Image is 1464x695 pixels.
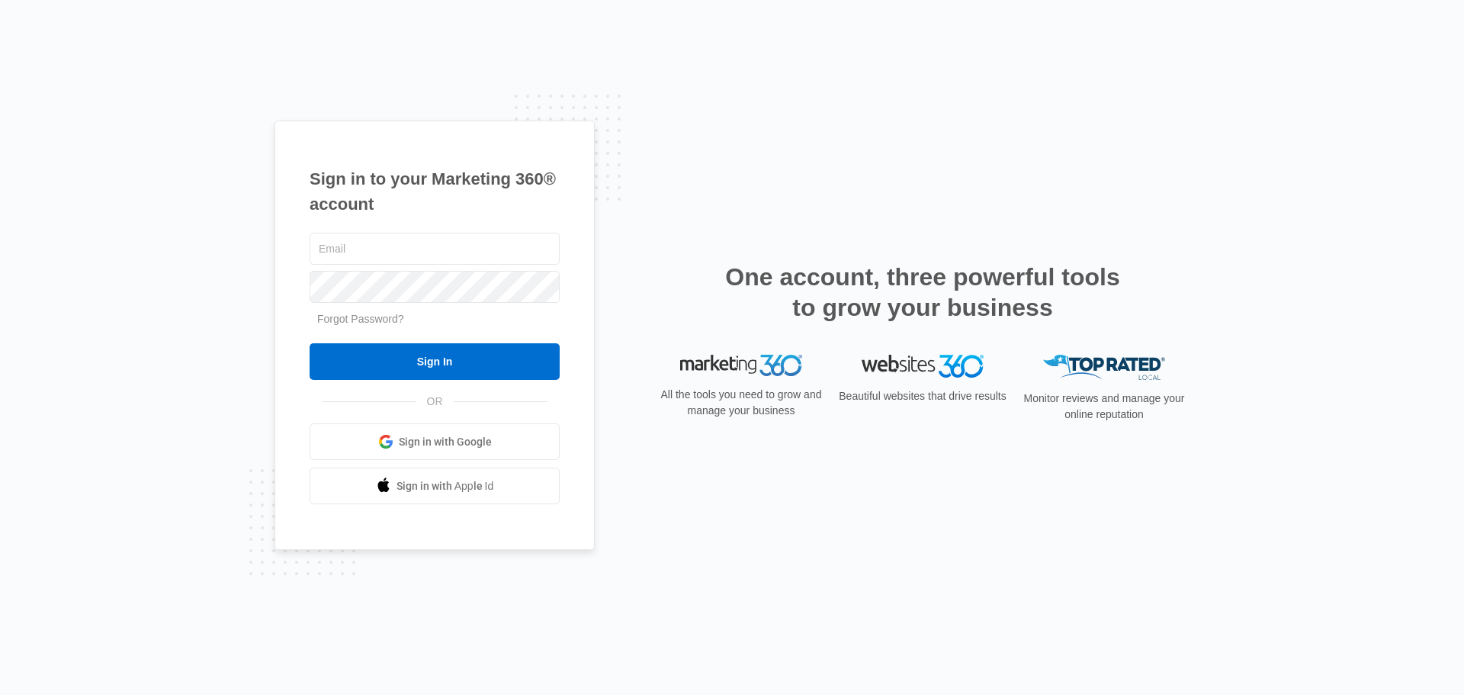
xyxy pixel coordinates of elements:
[680,355,802,376] img: Marketing 360
[310,468,560,504] a: Sign in with Apple Id
[837,388,1008,404] p: Beautiful websites that drive results
[721,262,1125,323] h2: One account, three powerful tools to grow your business
[317,313,404,325] a: Forgot Password?
[310,233,560,265] input: Email
[656,387,827,419] p: All the tools you need to grow and manage your business
[416,394,454,410] span: OR
[310,423,560,460] a: Sign in with Google
[310,343,560,380] input: Sign In
[310,166,560,217] h1: Sign in to your Marketing 360® account
[396,478,494,494] span: Sign in with Apple Id
[399,434,492,450] span: Sign in with Google
[1019,391,1189,423] p: Monitor reviews and manage your online reputation
[862,355,984,377] img: Websites 360
[1043,355,1165,380] img: Top Rated Local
